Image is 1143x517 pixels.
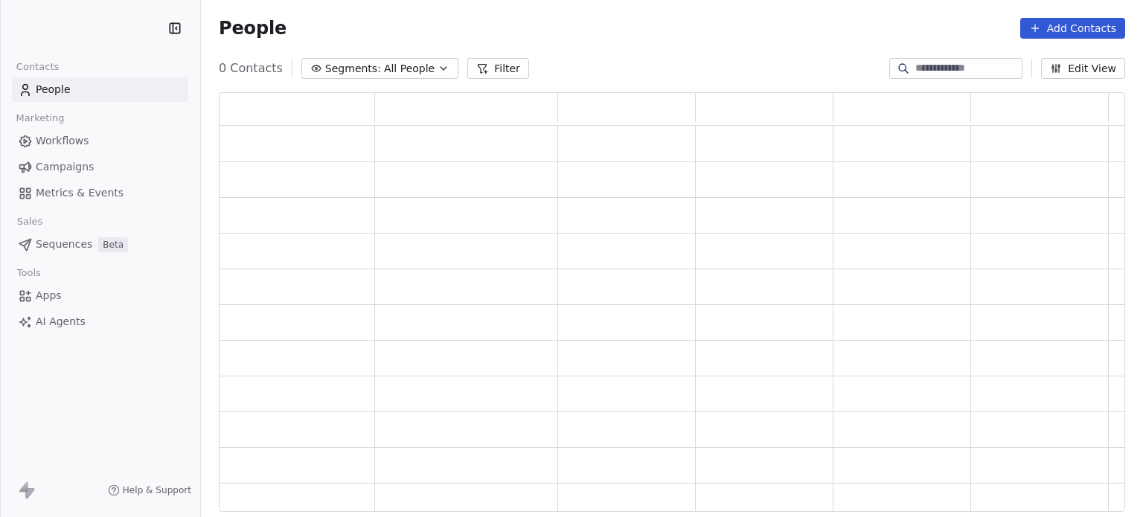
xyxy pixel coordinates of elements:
span: Segments: [325,61,381,77]
span: Sales [10,211,49,233]
a: SequencesBeta [12,232,188,257]
span: Tools [10,262,47,284]
span: Help & Support [123,484,191,496]
a: AI Agents [12,309,188,334]
span: Sequences [36,237,92,252]
span: People [36,82,71,97]
span: All People [384,61,435,77]
button: Edit View [1041,58,1125,79]
span: Contacts [10,56,65,78]
span: Metrics & Events [36,185,124,201]
a: Apps [12,283,188,308]
button: Add Contacts [1020,18,1125,39]
a: Campaigns [12,155,188,179]
a: Metrics & Events [12,181,188,205]
span: Campaigns [36,159,94,175]
button: Filter [467,58,529,79]
span: People [219,17,286,39]
span: AI Agents [36,314,86,330]
span: Beta [98,237,128,252]
span: Marketing [10,107,71,129]
a: People [12,77,188,102]
span: Workflows [36,133,89,149]
a: Help & Support [108,484,191,496]
span: 0 Contacts [219,60,283,77]
a: Workflows [12,129,188,153]
span: Apps [36,288,62,304]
